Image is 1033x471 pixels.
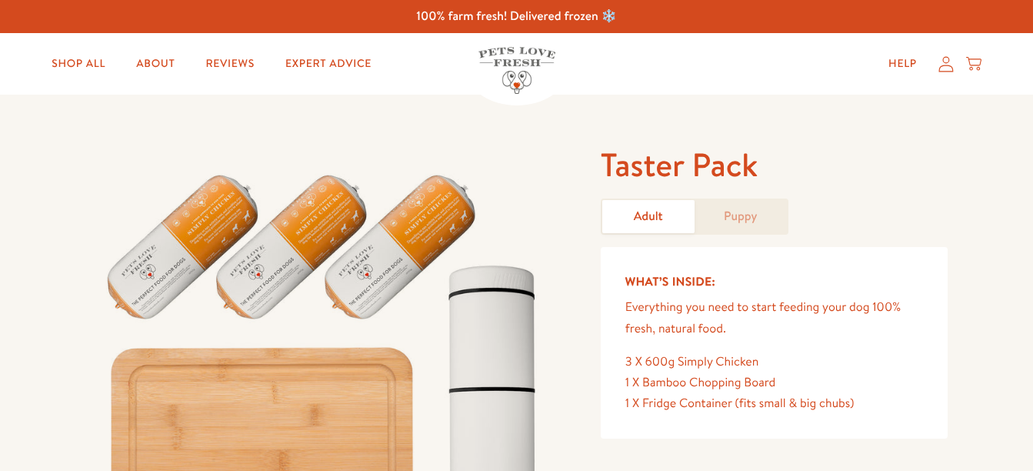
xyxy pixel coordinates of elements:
a: Puppy [695,200,787,233]
a: Reviews [193,48,266,79]
div: 1 X Fridge Container (fits small & big chubs) [625,393,923,414]
a: Expert Advice [273,48,384,79]
h1: Taster Pack [601,144,948,186]
a: Help [876,48,929,79]
a: Shop All [39,48,118,79]
span: 1 X Bamboo Chopping Board [625,374,776,391]
div: 3 X 600g Simply Chicken [625,352,923,372]
a: Adult [602,200,695,233]
a: About [124,48,187,79]
p: Everything you need to start feeding your dog 100% fresh, natural food. [625,297,923,339]
img: Pets Love Fresh [478,47,555,94]
h5: What’s Inside: [625,272,923,292]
